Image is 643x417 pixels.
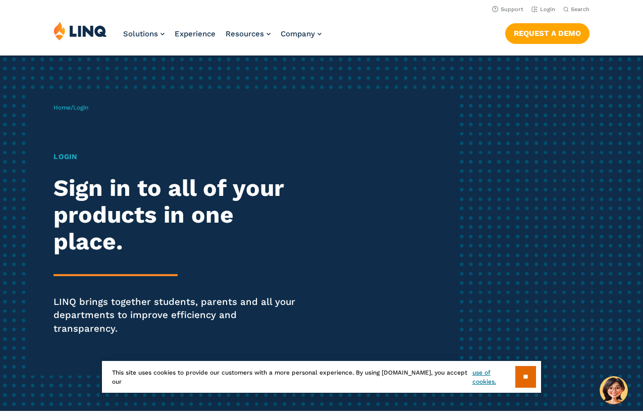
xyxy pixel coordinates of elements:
span: Company [281,29,315,38]
button: Hello, have a question? Let’s chat. [600,376,628,404]
span: Search [571,6,590,13]
a: Support [492,6,523,13]
div: This site uses cookies to provide our customers with a more personal experience. By using [DOMAIN... [102,361,541,393]
a: Home [53,104,71,111]
a: Solutions [123,29,165,38]
h1: Login [53,151,301,162]
a: Request a Demo [505,23,590,43]
button: Open Search Bar [563,6,590,13]
a: Experience [175,29,216,38]
span: Resources [226,29,264,38]
h2: Sign in to all of your products in one place. [53,175,301,255]
span: / [53,104,88,111]
nav: Button Navigation [505,21,590,43]
a: use of cookies. [472,368,515,386]
img: LINQ | K‑12 Software [53,21,107,40]
a: Login [531,6,555,13]
p: LINQ brings together students, parents and all your departments to improve efficiency and transpa... [53,295,301,336]
span: Login [73,104,88,111]
span: Solutions [123,29,158,38]
a: Company [281,29,321,38]
a: Resources [226,29,271,38]
nav: Primary Navigation [123,21,321,55]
